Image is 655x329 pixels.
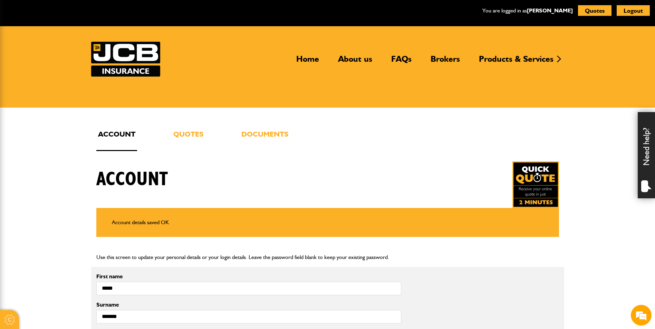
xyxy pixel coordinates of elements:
[578,5,611,16] button: Quotes
[96,168,168,191] h1: Account
[386,54,417,70] a: FAQs
[96,302,401,308] label: Surname
[240,128,290,151] a: Documents
[527,7,573,14] a: [PERSON_NAME]
[474,54,559,70] a: Products & Services
[91,42,160,77] img: JCB Insurance Services logo
[617,5,650,16] button: Logout
[512,161,559,208] a: Get your insurance quote in just 2-minutes
[96,253,559,262] p: Use this screen to update your personal details or your login details. Leave the password field b...
[91,42,160,77] a: JCB Insurance Services
[333,54,377,70] a: About us
[96,128,137,151] a: Account
[425,54,465,70] a: Brokers
[512,161,559,208] img: Quick Quote
[291,54,324,70] a: Home
[482,6,573,15] p: You are logged in as
[96,274,401,279] label: First name
[172,128,205,151] a: Quotes
[112,218,543,227] li: Account details saved OK
[638,112,655,198] div: Need help?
